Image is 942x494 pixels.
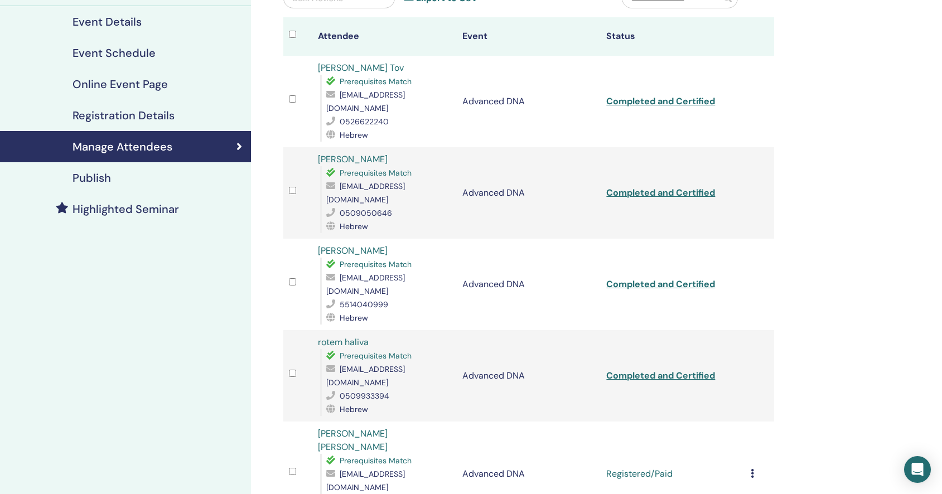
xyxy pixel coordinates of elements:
td: Advanced DNA [457,56,601,147]
a: [PERSON_NAME] [PERSON_NAME] [318,428,388,453]
h4: Event Schedule [73,46,156,60]
h4: Event Details [73,15,142,28]
h4: Highlighted Seminar [73,202,179,216]
span: [EMAIL_ADDRESS][DOMAIN_NAME] [326,469,405,492]
a: Completed and Certified [606,278,715,290]
th: Status [601,17,745,56]
a: Completed and Certified [606,187,715,198]
span: Hebrew [340,404,368,414]
a: [PERSON_NAME] Tov [318,62,404,74]
span: 0509933394 [340,391,389,401]
div: Open Intercom Messenger [904,456,931,483]
span: Prerequisites Match [340,351,412,361]
th: Attendee [312,17,457,56]
td: Advanced DNA [457,330,601,422]
span: 0526622240 [340,117,389,127]
span: [EMAIL_ADDRESS][DOMAIN_NAME] [326,364,405,388]
h4: Online Event Page [73,78,168,91]
span: Prerequisites Match [340,76,412,86]
a: rotem haliva [318,336,369,348]
span: Hebrew [340,221,368,231]
span: 5514040999 [340,299,388,309]
a: Completed and Certified [606,95,715,107]
a: [PERSON_NAME] [318,153,388,165]
a: [PERSON_NAME] [318,245,388,256]
span: Hebrew [340,130,368,140]
h4: Registration Details [73,109,175,122]
span: [EMAIL_ADDRESS][DOMAIN_NAME] [326,90,405,113]
span: [EMAIL_ADDRESS][DOMAIN_NAME] [326,181,405,205]
span: Prerequisites Match [340,168,412,178]
span: 0509050646 [340,208,392,218]
h4: Publish [73,171,111,185]
a: Completed and Certified [606,370,715,381]
th: Event [457,17,601,56]
span: Prerequisites Match [340,456,412,466]
span: Prerequisites Match [340,259,412,269]
span: Hebrew [340,313,368,323]
td: Advanced DNA [457,147,601,239]
span: [EMAIL_ADDRESS][DOMAIN_NAME] [326,273,405,296]
h4: Manage Attendees [73,140,172,153]
td: Advanced DNA [457,239,601,330]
